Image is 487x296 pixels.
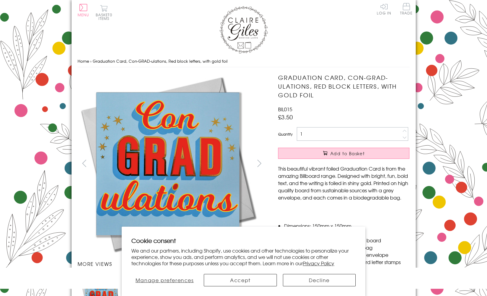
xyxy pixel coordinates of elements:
button: Decline [283,274,356,286]
button: Basket0 items [96,5,112,20]
span: Graduation Card, Con-GRAD-ulations, Red block letters, with gold foil [93,58,228,64]
span: BIL015 [278,105,292,113]
span: Manage preferences [136,276,194,284]
nav: breadcrumbs [78,55,410,68]
p: This beautiful vibrant foiled Graduation Card is from the amazing Billboard range. Designed with ... [278,165,409,201]
a: Log In [377,3,391,15]
li: Dimensions: 150mm x 150mm [284,222,409,229]
a: Home [78,58,89,64]
button: next [252,156,266,170]
span: Trade [400,3,413,15]
span: 0 items [98,12,112,21]
span: › [90,58,91,64]
span: Menu [78,12,89,17]
button: Add to Basket [278,148,409,159]
p: We and our partners, including Shopify, use cookies and other technologies to personalize your ex... [131,247,356,266]
span: £3.50 [278,113,293,121]
img: Claire Giles Greetings Cards [219,6,268,54]
button: Accept [204,274,277,286]
span: Add to Basket [330,150,365,156]
button: Manage preferences [131,274,198,286]
label: Quantity [278,131,293,137]
button: prev [78,156,91,170]
img: Graduation Card, Con-GRAD-ulations, Red block letters, with gold foil [78,73,259,254]
a: Privacy Policy [303,260,334,267]
button: Menu [78,4,89,17]
h2: Cookie consent [131,236,356,245]
a: Trade [400,3,413,16]
h3: More views [78,260,266,267]
h1: Graduation Card, Con-GRAD-ulations, Red block letters, with gold foil [278,73,409,99]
